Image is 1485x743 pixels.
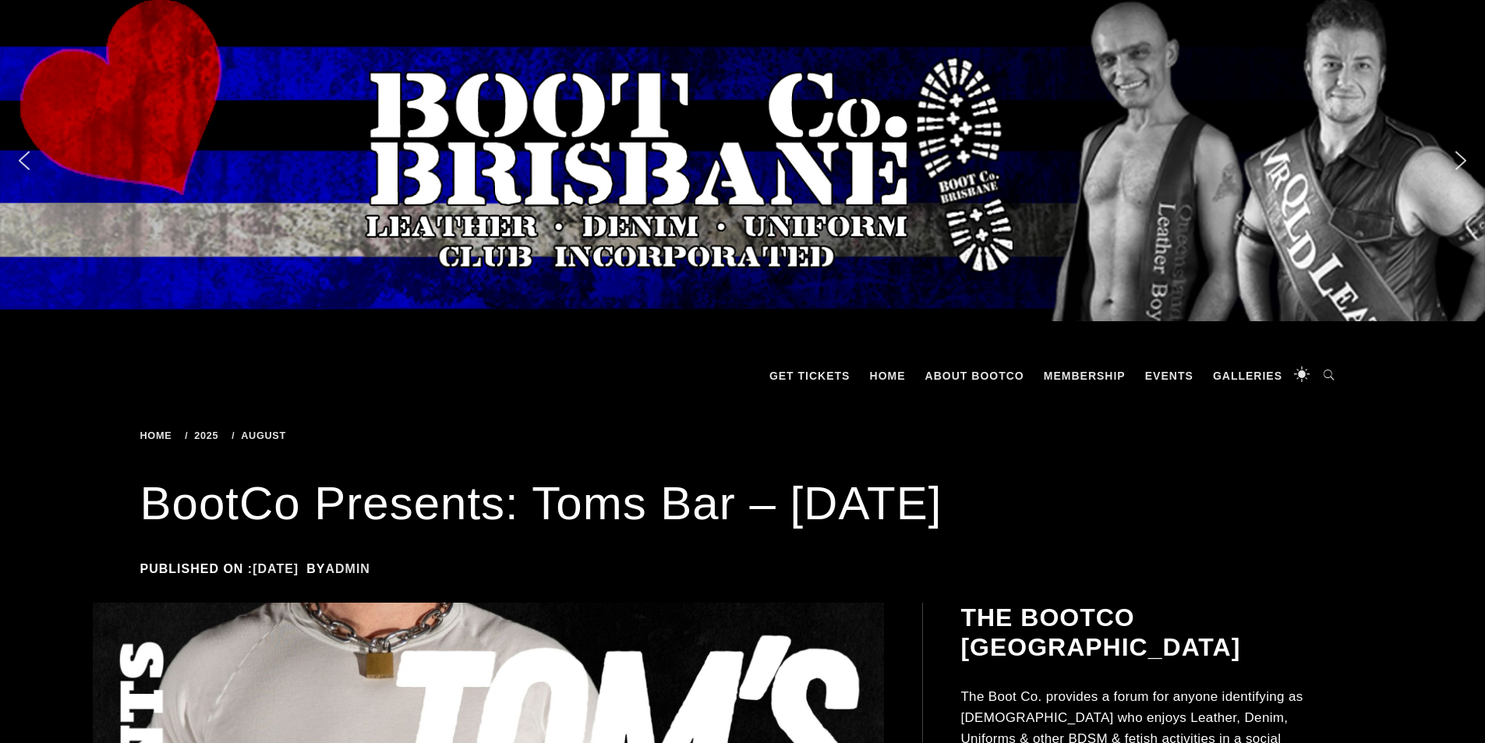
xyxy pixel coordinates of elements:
[306,562,378,575] span: by
[862,352,914,399] a: Home
[185,430,224,441] a: 2025
[232,430,292,441] a: August
[12,148,37,173] img: previous arrow
[253,562,299,575] a: [DATE]
[1036,352,1133,399] a: Membership
[762,352,858,399] a: GET TICKETS
[140,430,534,441] div: Breadcrumbs
[1205,352,1290,399] a: Galleries
[1448,148,1473,173] img: next arrow
[918,352,1032,399] a: About BootCo
[140,472,1345,535] h1: BootCo Presents: Toms Bar – [DATE]
[140,430,178,441] a: Home
[960,603,1342,663] h2: The BootCo [GEOGRAPHIC_DATA]
[1137,352,1201,399] a: Events
[140,562,307,575] span: Published on :
[325,562,369,575] a: admin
